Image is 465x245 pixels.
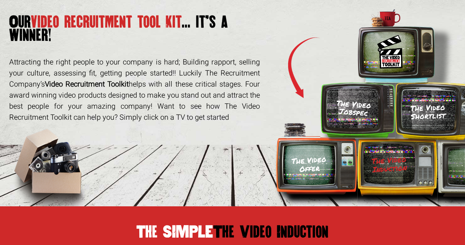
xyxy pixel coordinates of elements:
[9,128,92,206] img: box-of-goodies.png
[51,225,414,239] h2: The SIMPLE
[9,13,228,44] span: ... it’s a winner!
[372,155,407,174] h3: The Video Induction
[275,8,321,137] img: Arrow.png
[45,79,129,90] strong: Video Recruitment Toolkit
[213,223,329,241] span: The Video Induction
[437,138,465,206] img: tv-grey.png
[320,8,465,81] img: tv-blue.png
[9,57,260,123] p: Attracting the right people to your company is hard; Building rapport, selling your culture, asse...
[9,15,260,42] h1: video recruitment tool kit
[401,102,455,121] h3: The Video Shortlist
[375,33,404,70] img: Toolkit_Logo.svg
[291,155,327,174] h3: The Video Offer
[336,99,371,118] h3: The Video Jobspec
[395,81,465,138] img: tv-yellow-bright.png
[275,138,357,205] img: tv-orange.png
[9,13,31,31] span: Our
[357,138,438,205] img: tv-yellow.png
[320,81,395,138] img: TV-Green.png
